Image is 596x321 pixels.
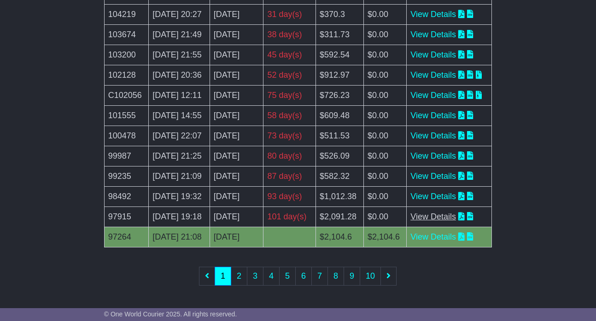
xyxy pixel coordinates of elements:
[363,207,406,227] td: $0.00
[316,187,364,207] td: $1,012.38
[149,207,210,227] td: [DATE] 19:18
[410,131,456,140] a: View Details
[149,106,210,126] td: [DATE] 14:55
[316,106,364,126] td: $609.48
[295,267,312,286] a: 6
[149,227,210,247] td: [DATE] 21:08
[363,65,406,86] td: $0.00
[210,86,263,106] td: [DATE]
[104,65,148,86] td: 102128
[210,45,263,65] td: [DATE]
[363,45,406,65] td: $0.00
[210,207,263,227] td: [DATE]
[149,5,210,25] td: [DATE] 20:27
[149,45,210,65] td: [DATE] 21:55
[210,166,263,187] td: [DATE]
[410,30,456,39] a: View Details
[267,89,312,102] div: 75 day(s)
[363,227,406,247] td: $2,104.6
[410,172,456,181] a: View Details
[410,111,456,120] a: View Details
[267,190,312,203] div: 93 day(s)
[410,10,456,19] a: View Details
[410,192,456,201] a: View Details
[104,5,148,25] td: 104219
[247,267,263,286] a: 3
[267,49,312,61] div: 45 day(s)
[231,267,247,286] a: 2
[104,166,148,187] td: 99235
[210,5,263,25] td: [DATE]
[104,25,148,45] td: 103674
[279,267,296,286] a: 5
[210,25,263,45] td: [DATE]
[363,166,406,187] td: $0.00
[410,232,456,241] a: View Details
[363,126,406,146] td: $0.00
[316,207,364,227] td: $2,091.28
[210,126,263,146] td: [DATE]
[263,267,280,286] a: 4
[327,267,344,286] a: 8
[210,187,263,207] td: [DATE]
[410,151,456,160] a: View Details
[316,126,364,146] td: $511.53
[267,69,312,81] div: 52 day(s)
[104,106,148,126] td: 101555
[316,5,364,25] td: $370.3
[267,8,312,21] div: 31 day(s)
[210,65,263,86] td: [DATE]
[363,146,406,166] td: $0.00
[410,91,456,100] a: View Details
[104,45,148,65] td: 103200
[316,227,364,247] td: $2,104.6
[363,86,406,106] td: $0.00
[104,126,148,146] td: 100478
[360,267,381,286] a: 10
[410,70,456,80] a: View Details
[210,227,263,247] td: [DATE]
[267,29,312,41] div: 38 day(s)
[410,50,456,59] a: View Details
[344,267,360,286] a: 9
[149,166,210,187] td: [DATE] 21:09
[149,25,210,45] td: [DATE] 21:49
[104,86,148,106] td: C102056
[267,211,312,223] div: 101 day(s)
[104,187,148,207] td: 98492
[149,86,210,106] td: [DATE] 12:11
[316,25,364,45] td: $311.73
[363,25,406,45] td: $0.00
[104,310,237,318] span: © One World Courier 2025. All rights reserved.
[311,267,328,286] a: 7
[104,227,148,247] td: 97264
[316,146,364,166] td: $526.09
[410,212,456,221] a: View Details
[267,170,312,183] div: 87 day(s)
[210,106,263,126] td: [DATE]
[267,150,312,162] div: 80 day(s)
[267,109,312,122] div: 58 day(s)
[104,207,148,227] td: 97915
[316,86,364,106] td: $726.23
[363,187,406,207] td: $0.00
[316,45,364,65] td: $592.54
[149,126,210,146] td: [DATE] 22:07
[149,187,210,207] td: [DATE] 19:32
[316,65,364,86] td: $912.97
[210,146,263,166] td: [DATE]
[104,146,148,166] td: 99987
[267,130,312,142] div: 73 day(s)
[149,146,210,166] td: [DATE] 21:25
[316,166,364,187] td: $582.32
[363,106,406,126] td: $0.00
[149,65,210,86] td: [DATE] 20:36
[215,267,231,286] a: 1
[363,5,406,25] td: $0.00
